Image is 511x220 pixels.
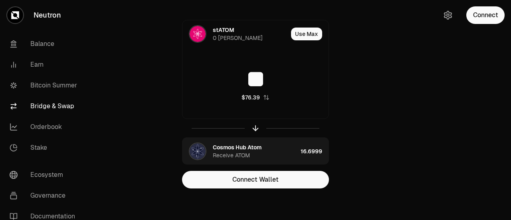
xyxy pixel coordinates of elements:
[3,117,86,137] a: Orderbook
[182,138,297,165] div: ATOM LogoCosmos Hub AtomReceive ATOM
[3,137,86,158] a: Stake
[213,151,250,159] div: Receive ATOM
[3,165,86,185] a: Ecosystem
[301,138,329,165] div: 16.6999
[3,185,86,206] a: Governance
[3,54,86,75] a: Earn
[213,143,261,151] div: Cosmos Hub Atom
[242,93,260,101] div: $76.39
[182,138,329,165] button: ATOM LogoCosmos Hub AtomReceive ATOM16.6999
[3,75,86,96] a: Bitcoin Summer
[182,171,329,188] button: Connect Wallet
[466,6,505,24] button: Connect
[182,20,288,48] div: stATOM LogostATOM0 [PERSON_NAME]
[3,96,86,117] a: Bridge & Swap
[242,93,269,101] button: $76.39
[3,34,86,54] a: Balance
[190,143,206,159] img: ATOM Logo
[291,28,322,40] button: Use Max
[190,26,206,42] img: stATOM Logo
[213,26,234,34] div: stATOM
[213,34,263,42] div: 0 [PERSON_NAME]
